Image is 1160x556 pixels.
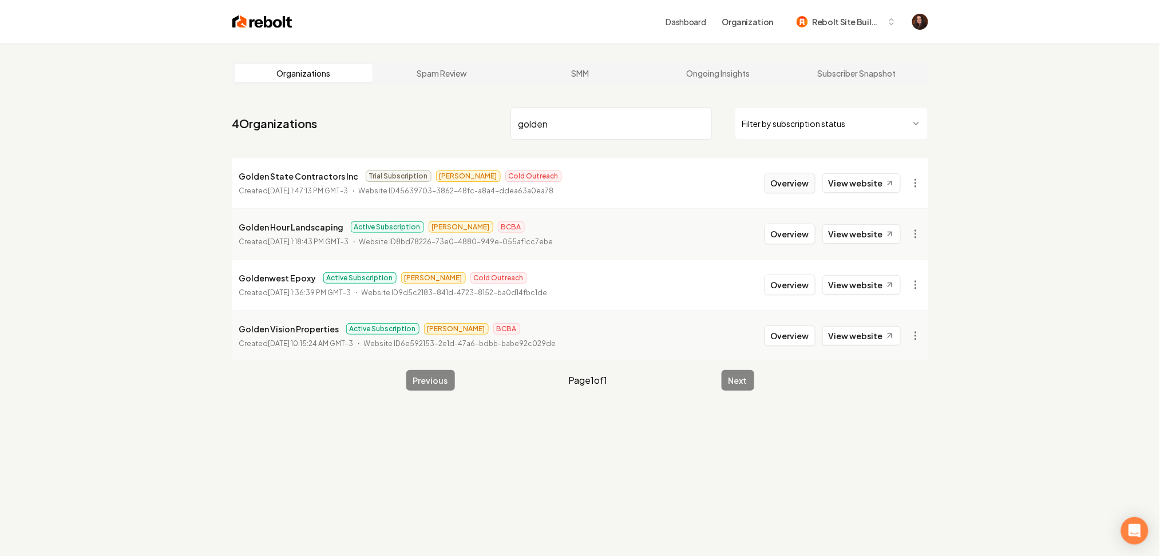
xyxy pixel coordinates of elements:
span: [PERSON_NAME] [436,170,501,182]
span: Cold Outreach [470,272,527,284]
span: [PERSON_NAME] [401,272,466,284]
time: [DATE] 1:47:13 PM GMT-3 [268,186,349,195]
p: Golden Hour Landscaping [239,220,344,234]
span: [PERSON_NAME] [424,323,489,335]
a: 4Organizations [232,116,318,132]
a: Dashboard [666,16,706,27]
p: Created [239,338,354,350]
p: Created [239,185,349,197]
button: Organization [715,11,781,32]
span: BCBA [498,221,525,233]
a: View website [822,275,901,295]
span: Rebolt Site Builder [813,16,882,28]
time: [DATE] 1:18:43 PM GMT-3 [268,237,349,246]
div: Abrir Intercom Messenger [1121,517,1149,545]
p: Goldenwest Epoxy [239,271,316,285]
a: SMM [511,64,650,82]
span: Active Subscription [351,221,424,233]
p: Golden State Contractors Inc [239,169,359,183]
p: Website ID 45639703-3862-48fc-a8a4-ddea63a0ea78 [359,185,554,197]
p: Golden Vision Properties [239,322,339,336]
a: Spam Review [373,64,511,82]
a: View website [822,173,901,193]
span: Active Subscription [346,323,419,335]
img: Delfina Cavallaro [912,14,928,30]
p: Created [239,287,351,299]
button: Overview [765,224,815,244]
button: Overview [765,325,815,346]
button: Overview [765,275,815,295]
p: Website ID 6e592153-2e1d-47a6-bdbb-babe92c029de [364,338,556,350]
a: Subscriber Snapshot [787,64,926,82]
a: Organizations [235,64,373,82]
time: [DATE] 1:36:39 PM GMT-3 [268,288,351,297]
a: Ongoing Insights [649,64,787,82]
span: BCBA [493,323,520,335]
span: [PERSON_NAME] [429,221,493,233]
p: Website ID 8bd78226-73e0-4880-949e-055af1cc7ebe [359,236,553,248]
img: Rebolt Site Builder [797,16,808,27]
span: Cold Outreach [505,170,562,182]
a: View website [822,326,901,345]
span: Active Subscription [323,272,397,284]
span: Trial Subscription [366,170,431,182]
time: [DATE] 10:15:24 AM GMT-3 [268,339,354,348]
p: Website ID 9d5c2183-841d-4723-8152-ba0d14fbc1de [362,287,548,299]
a: View website [822,224,901,244]
button: Overview [765,173,815,193]
button: Open user button [912,14,928,30]
input: Search by name or ID [510,108,712,140]
span: Page 1 of 1 [569,374,608,387]
p: Created [239,236,349,248]
img: Rebolt Logo [232,14,292,30]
